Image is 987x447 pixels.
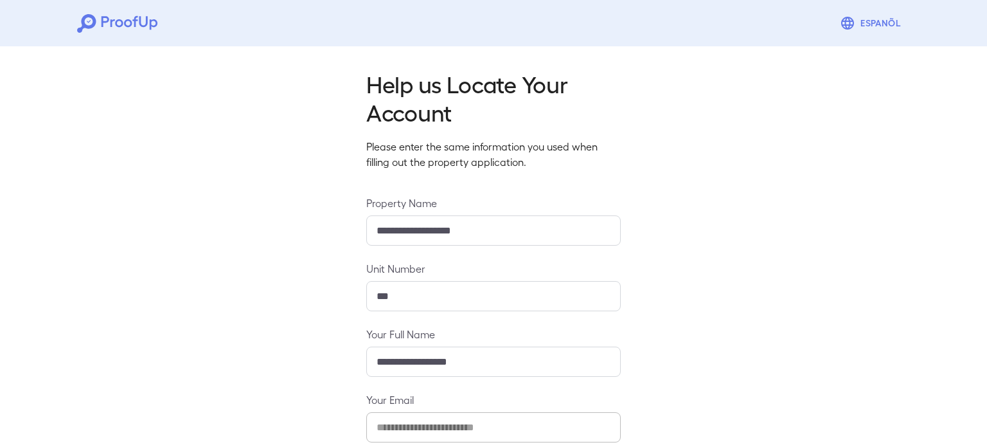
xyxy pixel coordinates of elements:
p: Please enter the same information you used when filling out the property application. [366,139,621,170]
label: Unit Number [366,261,621,276]
h2: Help us Locate Your Account [366,69,621,126]
label: Property Name [366,196,621,210]
label: Your Email [366,392,621,407]
label: Your Full Name [366,327,621,342]
button: Espanõl [835,10,910,36]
